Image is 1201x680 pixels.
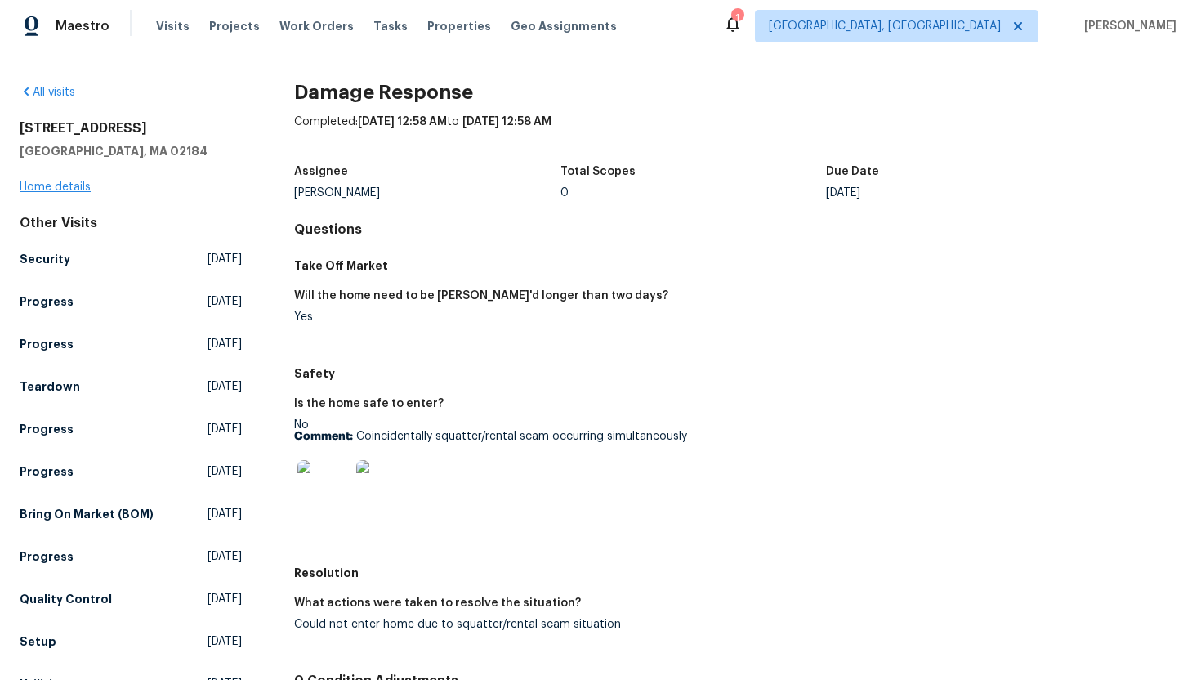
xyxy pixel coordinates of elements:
span: [GEOGRAPHIC_DATA], [GEOGRAPHIC_DATA] [769,18,1001,34]
h4: Questions [294,221,1181,238]
a: Setup[DATE] [20,627,242,656]
span: Geo Assignments [511,18,617,34]
span: [DATE] 12:58 AM [358,116,447,127]
h5: Security [20,251,70,267]
h2: Damage Response [294,84,1181,101]
span: [DATE] [208,463,242,480]
h5: Teardown [20,378,80,395]
div: [PERSON_NAME] [294,187,560,199]
h5: Due Date [826,166,879,177]
span: [PERSON_NAME] [1078,18,1176,34]
h5: Progress [20,421,74,437]
h5: Resolution [294,565,1181,581]
h5: Progress [20,336,74,352]
a: Teardown[DATE] [20,372,242,401]
p: Coincidentally squatter/rental scam occurring simultaneously [294,431,725,442]
a: Bring On Market (BOM)[DATE] [20,499,242,529]
h2: [STREET_ADDRESS] [20,120,242,136]
a: Progress[DATE] [20,457,242,486]
a: Progress[DATE] [20,542,242,571]
a: Security[DATE] [20,244,242,274]
h5: Assignee [294,166,348,177]
span: Work Orders [279,18,354,34]
a: Quality Control[DATE] [20,584,242,614]
h5: Progress [20,463,74,480]
span: Properties [427,18,491,34]
a: Home details [20,181,91,193]
span: [DATE] [208,548,242,565]
span: [DATE] 12:58 AM [462,116,551,127]
h5: What actions were taken to resolve the situation? [294,597,581,609]
span: [DATE] [208,421,242,437]
h5: Total Scopes [560,166,636,177]
h5: [GEOGRAPHIC_DATA], MA 02184 [20,143,242,159]
h5: Is the home safe to enter? [294,398,444,409]
span: [DATE] [208,336,242,352]
div: Yes [294,311,725,323]
div: Could not enter home due to squatter/rental scam situation [294,619,725,630]
span: [DATE] [208,293,242,310]
span: [DATE] [208,506,242,522]
h5: Progress [20,548,74,565]
a: Progress[DATE] [20,329,242,359]
div: [DATE] [826,187,1092,199]
b: Comment: [294,431,353,442]
h5: Quality Control [20,591,112,607]
span: [DATE] [208,251,242,267]
h5: Will the home need to be [PERSON_NAME]'d longer than two days? [294,290,668,302]
h5: Setup [20,633,56,650]
div: 1 [731,10,743,26]
div: Completed: to [294,114,1181,156]
span: [DATE] [208,378,242,395]
h5: Progress [20,293,74,310]
div: 0 [560,187,827,199]
span: Visits [156,18,190,34]
h5: Bring On Market (BOM) [20,506,154,522]
div: No [294,419,725,522]
span: [DATE] [208,633,242,650]
span: Tasks [373,20,408,32]
a: All visits [20,87,75,98]
span: Projects [209,18,260,34]
div: Other Visits [20,215,242,231]
span: Maestro [56,18,109,34]
a: Progress[DATE] [20,414,242,444]
h5: Take Off Market [294,257,1181,274]
a: Progress[DATE] [20,287,242,316]
span: [DATE] [208,591,242,607]
h5: Safety [294,365,1181,382]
